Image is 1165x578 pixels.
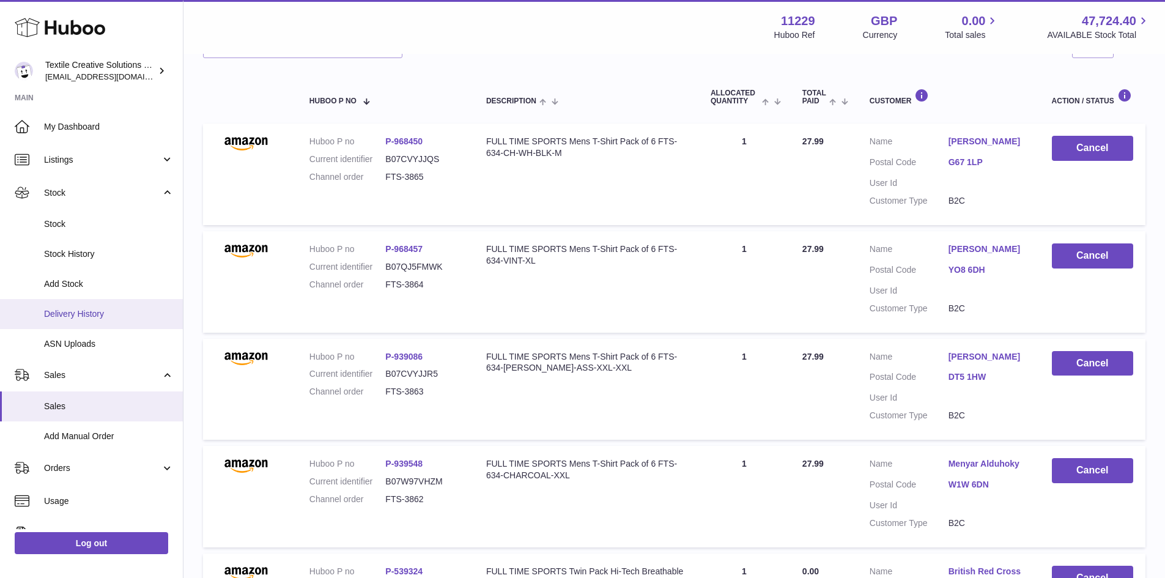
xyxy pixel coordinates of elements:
span: [EMAIL_ADDRESS][DOMAIN_NAME] [45,72,180,81]
span: Total sales [945,29,999,41]
img: amazon.png [215,136,276,150]
td: 1 [698,446,790,547]
span: 47,724.40 [1082,13,1136,29]
a: 0.00 Total sales [945,13,999,41]
div: FULL TIME SPORTS Mens T-Shirt Pack of 6 FTS-634-CHARCOAL-XXL [486,458,686,481]
span: Total paid [802,89,826,105]
button: Cancel [1052,351,1133,376]
div: Customer [870,89,1027,105]
span: My Dashboard [44,121,174,133]
a: [PERSON_NAME] [949,351,1027,363]
a: Menyar Alduhoky [949,458,1027,470]
div: FULL TIME SPORTS Mens T-Shirt Pack of 6 FTS-634-VINT-XL [486,243,686,267]
td: 1 [698,124,790,225]
strong: 11229 [781,13,815,29]
dt: Channel order [309,279,386,291]
dd: FTS-3863 [385,386,462,398]
span: Orders [44,462,161,474]
span: ALLOCATED Quantity [711,89,759,105]
dt: Customer Type [870,517,949,529]
dt: Customer Type [870,303,949,314]
dd: B2C [949,517,1027,529]
dt: Name [870,458,949,473]
span: ASN Uploads [44,338,174,350]
dt: Current identifier [309,154,386,165]
a: P-939548 [385,459,423,469]
dt: Huboo P no [309,458,386,470]
span: Invoicing and Payments [44,528,161,540]
a: 47,724.40 AVAILABLE Stock Total [1047,13,1150,41]
dt: User Id [870,177,949,189]
dd: B07QJ5FMWK [385,261,462,273]
dt: Postal Code [870,371,949,386]
dt: Channel order [309,171,386,183]
dt: Customer Type [870,410,949,421]
span: 0.00 [962,13,986,29]
strong: GBP [871,13,897,29]
button: Cancel [1052,243,1133,269]
a: W1W 6DN [949,479,1027,491]
div: FULL TIME SPORTS Mens T-Shirt Pack of 6 FTS-634-CH-WH-BLK-M [486,136,686,159]
div: Textile Creative Solutions Limited [45,59,155,83]
span: Sales [44,401,174,412]
div: FULL TIME SPORTS Mens T-Shirt Pack of 6 FTS-634-[PERSON_NAME]-ASS-XXL-XXL [486,351,686,374]
a: [PERSON_NAME] [949,243,1027,255]
dt: Name [870,351,949,366]
dt: Current identifier [309,476,386,487]
a: Log out [15,532,168,554]
span: Stock History [44,248,174,260]
span: 27.99 [802,352,824,361]
div: Currency [863,29,898,41]
div: Huboo Ref [774,29,815,41]
td: 1 [698,339,790,440]
div: Action / Status [1052,89,1133,105]
dd: FTS-3862 [385,494,462,505]
dt: Current identifier [309,261,386,273]
dt: Customer Type [870,195,949,207]
a: P-968450 [385,136,423,146]
td: 1 [698,231,790,333]
dd: FTS-3864 [385,279,462,291]
dt: User Id [870,392,949,404]
dt: Name [870,136,949,150]
span: Stock [44,218,174,230]
a: P-968457 [385,244,423,254]
dt: Huboo P no [309,136,386,147]
span: Description [486,97,536,105]
img: amazon.png [215,243,276,258]
span: Stock [44,187,161,199]
a: P-939086 [385,352,423,361]
span: Listings [44,154,161,166]
dt: User Id [870,500,949,511]
span: Huboo P no [309,97,357,105]
dt: Postal Code [870,479,949,494]
dt: Name [870,243,949,258]
dd: B2C [949,195,1027,207]
a: P-539324 [385,566,423,576]
span: 27.99 [802,459,824,469]
img: sales@textilecreativesolutions.co.uk [15,62,33,80]
span: Add Stock [44,278,174,290]
dt: Channel order [309,494,386,505]
a: YO8 6DH [949,264,1027,276]
dt: User Id [870,285,949,297]
button: Cancel [1052,458,1133,483]
span: Add Manual Order [44,431,174,442]
dt: Postal Code [870,157,949,171]
span: Sales [44,369,161,381]
dt: Postal Code [870,264,949,279]
dd: B07W97VHZM [385,476,462,487]
dd: B2C [949,303,1027,314]
dd: B2C [949,410,1027,421]
a: [PERSON_NAME] [949,136,1027,147]
a: G67 1LP [949,157,1027,168]
span: 0.00 [802,566,819,576]
dd: B07CVYJJR5 [385,368,462,380]
a: British Red Cross [949,566,1027,577]
dt: Channel order [309,386,386,398]
a: DT5 1HW [949,371,1027,383]
img: amazon.png [215,351,276,366]
dd: B07CVYJJQS [385,154,462,165]
span: AVAILABLE Stock Total [1047,29,1150,41]
span: 27.99 [802,136,824,146]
